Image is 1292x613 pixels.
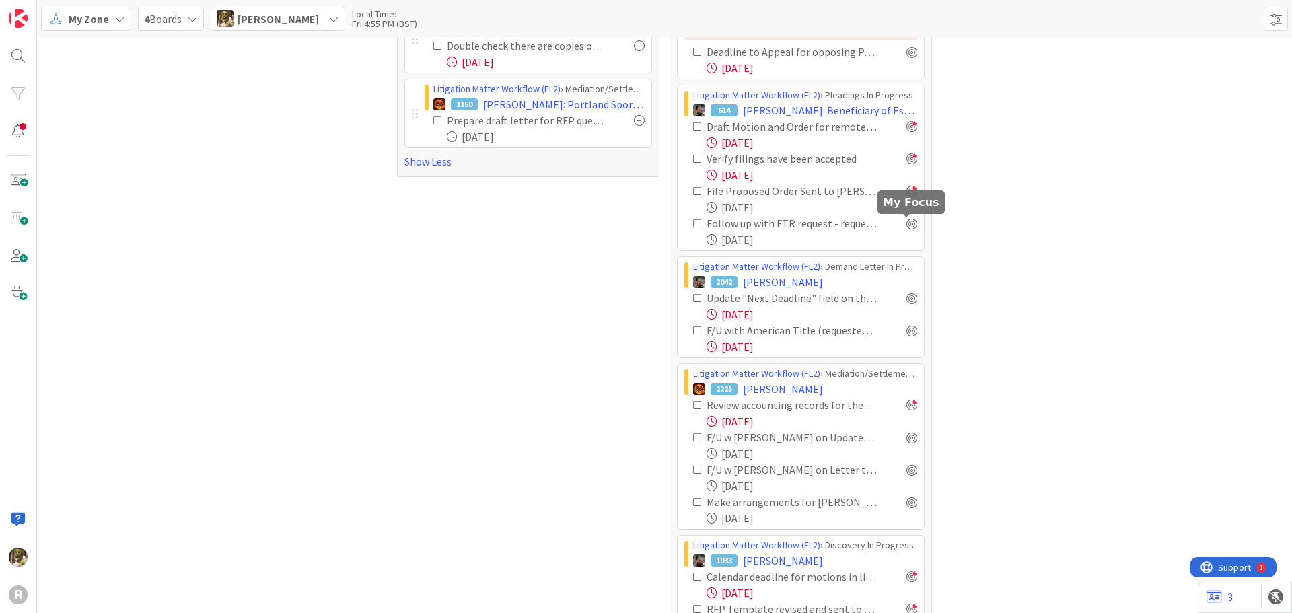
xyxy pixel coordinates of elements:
div: Double check there are copies of pleadings in "questions" folder [447,38,604,54]
div: 2225 [711,383,738,395]
a: Litigation Matter Workflow (FL2) [693,260,820,273]
a: Litigation Matter Workflow (FL2) [693,367,820,380]
div: 1933 [711,554,738,567]
div: Prepare draft letter for RFP questions that TWR highlighted for TM signature [447,112,604,129]
a: Show Less [404,153,652,170]
b: 4 [144,12,149,26]
h5: My Focus [883,196,939,209]
img: DG [9,548,28,567]
div: [DATE] [707,585,917,601]
div: Deadline to Appeal for opposing Party -[DATE] - If no appeal then close file. [707,44,877,60]
div: F/U w [PERSON_NAME] on Updated Demand letter to PLF re atty fees [707,429,877,445]
div: [DATE] [707,478,917,494]
div: Follow up with FTR request - requested 9/18 [707,215,877,231]
img: MW [693,554,705,567]
div: Calendar deadline for motions in limine (mid november) - During pretrial conference, need to find... [707,569,877,585]
span: [PERSON_NAME] [743,381,823,397]
a: Litigation Matter Workflow (FL2) [433,83,561,95]
div: › Mediation/Settlement in Progress [433,82,645,96]
span: Boards [144,11,182,27]
div: [DATE] [707,306,917,322]
img: Visit kanbanzone.com [9,9,28,28]
span: [PERSON_NAME] [743,552,823,569]
div: [DATE] [707,231,917,248]
span: Support [28,2,61,18]
span: My Zone [69,11,109,27]
div: Draft Motion and Order for remote appearance 9/29 hearing [707,118,877,135]
div: [DATE] [707,167,917,183]
div: Local Time: [352,9,417,19]
div: [DATE] [707,445,917,462]
div: [DATE] [447,54,645,70]
div: Review accounting records for the trust / circulate to Trustee and Beneficiaries (see 9/2 email) [707,397,877,413]
div: [DATE] [707,199,917,215]
div: [DATE] [707,60,917,76]
div: [DATE] [447,129,645,145]
span: [PERSON_NAME]: Beneficiary of Estate [743,102,917,118]
div: 2042 [711,276,738,288]
span: [PERSON_NAME] [743,274,823,290]
div: Update "Next Deadline" field on this card based on response to Demand letter [if necessary] [707,290,877,306]
div: › Discovery In Progress [693,538,917,552]
div: Verify filings have been accepted [707,151,876,167]
a: Litigation Matter Workflow (FL2) [693,539,820,551]
div: Make arrangements for [PERSON_NAME] to have a place to stay a head of trial on [DATE] [707,494,877,510]
span: [PERSON_NAME]: Portland Sports Medicine & Spine, et al. v. The [PERSON_NAME] Group, et al. [483,96,645,112]
img: TR [433,98,445,110]
div: › Demand Letter In Progress [693,260,917,274]
div: [DATE] [707,338,917,355]
a: 3 [1207,589,1233,605]
img: MW [693,276,705,288]
div: [DATE] [707,413,917,429]
div: › Mediation/Settlement in Progress [693,367,917,381]
img: MW [693,104,705,116]
img: DG [217,10,234,27]
div: › Pleadings In Progress [693,88,917,102]
div: File Proposed Order Sent to [PERSON_NAME] 9/16 [707,183,877,199]
div: [DATE] [707,510,917,526]
div: 614 [711,104,738,116]
a: Litigation Matter Workflow (FL2) [693,89,820,101]
div: [DATE] [707,135,917,151]
img: TR [693,383,705,395]
div: F/U with American Title (requested again 9/11) [707,322,877,338]
div: R [9,585,28,604]
span: [PERSON_NAME] [238,11,319,27]
div: 1 [70,5,73,16]
div: 1150 [451,98,478,110]
div: F/U w [PERSON_NAME] on Letter to Court re Settlement [707,462,877,478]
div: Fri 4:55 PM (BST) [352,19,417,28]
